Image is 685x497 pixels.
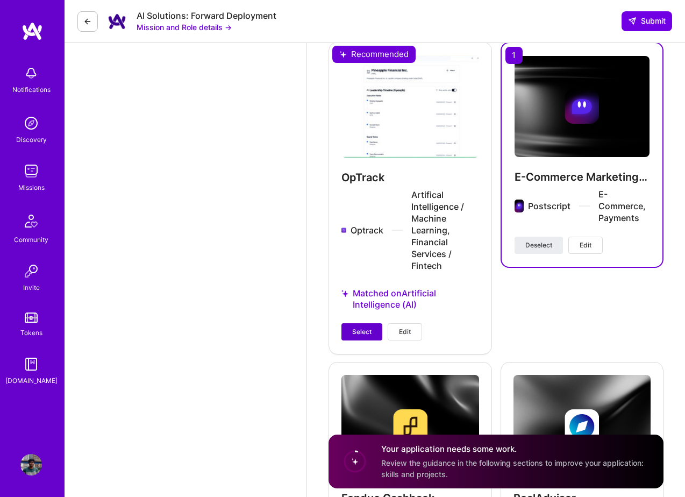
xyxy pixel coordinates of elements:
[20,353,42,375] img: guide book
[25,313,38,323] img: tokens
[23,282,40,293] div: Invite
[137,22,232,33] button: Mission and Role details →
[580,240,591,250] span: Edit
[137,10,276,22] div: AI Solutions: Forward Deployment
[515,56,650,158] img: cover
[18,208,44,234] img: Community
[579,205,590,207] img: divider
[628,17,637,25] i: icon SendLight
[20,260,42,282] img: Invite
[20,327,42,338] div: Tokens
[525,240,552,250] span: Deselect
[22,22,43,41] img: logo
[20,160,42,182] img: teamwork
[622,11,672,31] button: Submit
[20,62,42,84] img: bell
[515,237,563,254] button: Deselect
[14,234,48,245] div: Community
[568,237,603,254] button: Edit
[628,16,666,26] span: Submit
[341,323,382,340] button: Select
[565,89,599,124] img: Company logo
[515,200,524,212] img: Company logo
[16,134,47,145] div: Discovery
[381,444,651,455] h4: Your application needs some work.
[20,112,42,134] img: discovery
[106,11,128,32] img: Company Logo
[18,182,45,193] div: Missions
[528,188,650,224] div: Postscript E-Commerce, Payments
[388,323,422,340] button: Edit
[5,375,58,386] div: [DOMAIN_NAME]
[381,458,644,479] span: Review the guidance in the following sections to improve your application: skills and projects.
[515,170,650,184] h4: E-Commerce Marketing Tools
[20,454,42,475] img: User Avatar
[12,84,51,95] div: Notifications
[83,17,92,26] i: icon LeftArrowDark
[352,327,372,337] span: Select
[399,327,411,337] span: Edit
[18,454,45,475] a: User Avatar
